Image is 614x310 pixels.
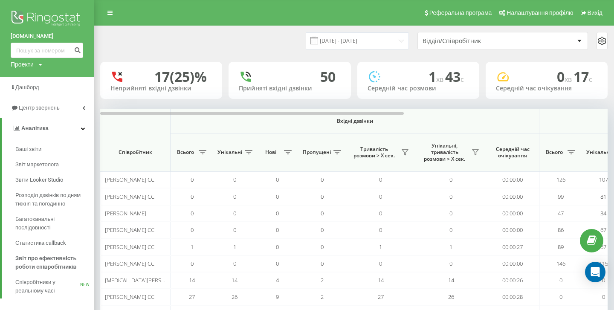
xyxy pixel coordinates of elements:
[379,243,382,251] span: 1
[559,276,562,284] span: 0
[423,38,524,45] div: Відділ/Співробітник
[107,149,163,156] span: Співробітник
[105,243,154,251] span: [PERSON_NAME] CC
[321,176,324,183] span: 0
[303,149,331,156] span: Пропущені
[233,193,236,200] span: 0
[15,235,94,251] a: Статистика callback
[449,176,452,183] span: 0
[232,293,237,301] span: 26
[585,262,605,282] div: Open Intercom Messenger
[15,254,90,271] span: Звіт про ефективність роботи співробітників
[486,238,539,255] td: 00:00:27
[449,209,452,217] span: 0
[496,85,597,92] div: Середній час очікування
[191,260,194,267] span: 0
[600,243,606,251] span: 67
[11,60,34,69] div: Проекти
[15,160,59,169] span: Звіт маркетолога
[105,209,146,217] span: [PERSON_NAME]
[599,176,608,183] span: 107
[492,146,533,159] span: Середній час очікування
[15,188,94,211] a: Розподіл дзвінків по дням тижня та погодинно
[105,226,154,234] span: [PERSON_NAME] CC
[589,75,592,84] span: c
[11,32,83,41] a: [DOMAIN_NAME]
[420,142,469,162] span: Унікальні, тривалість розмови > Х сек.
[15,278,80,295] span: Співробітники у реальному часі
[15,191,90,208] span: Розподіл дзвінків по дням тижня та погодинно
[191,176,194,183] span: 0
[189,293,195,301] span: 27
[558,193,564,200] span: 99
[486,171,539,188] td: 00:00:00
[276,260,279,267] span: 0
[429,67,445,86] span: 1
[233,260,236,267] span: 0
[544,149,565,156] span: Всього
[191,226,194,234] span: 0
[379,209,382,217] span: 0
[321,209,324,217] span: 0
[105,276,196,284] span: [MEDICAL_DATA][PERSON_NAME] CC
[105,293,154,301] span: [PERSON_NAME] СС
[429,9,492,16] span: Реферальна програма
[191,243,194,251] span: 1
[15,275,94,298] a: Співробітники у реальному часіNEW
[15,251,94,275] a: Звіт про ефективність роботи співробітників
[321,293,324,301] span: 2
[191,193,194,200] span: 0
[558,243,564,251] span: 89
[379,193,382,200] span: 0
[486,289,539,305] td: 00:00:28
[217,149,242,156] span: Унікальні
[460,75,464,84] span: c
[448,293,454,301] span: 26
[602,293,605,301] span: 0
[11,9,83,30] img: Ringostat logo
[233,176,236,183] span: 0
[486,255,539,272] td: 00:00:00
[15,239,66,247] span: Статистика callback
[558,226,564,234] span: 86
[507,9,573,16] span: Налаштування профілю
[175,149,196,156] span: Всього
[378,293,384,301] span: 27
[436,75,445,84] span: хв
[276,209,279,217] span: 0
[556,260,565,267] span: 146
[11,43,83,58] input: Пошук за номером
[320,69,336,85] div: 50
[599,260,608,267] span: 115
[260,149,281,156] span: Нові
[486,205,539,222] td: 00:00:00
[2,118,94,139] a: Аналiтика
[565,75,573,84] span: хв
[449,243,452,251] span: 1
[321,260,324,267] span: 0
[276,276,279,284] span: 4
[588,9,602,16] span: Вихід
[321,243,324,251] span: 0
[379,226,382,234] span: 0
[558,209,564,217] span: 47
[448,276,454,284] span: 14
[193,118,517,125] span: Вхідні дзвінки
[449,260,452,267] span: 0
[191,209,194,217] span: 0
[379,176,382,183] span: 0
[232,276,237,284] span: 14
[379,260,382,267] span: 0
[321,226,324,234] span: 0
[276,226,279,234] span: 0
[276,176,279,183] span: 0
[276,193,279,200] span: 0
[15,215,90,232] span: Багатоканальні послідовності
[321,276,324,284] span: 2
[449,193,452,200] span: 0
[449,226,452,234] span: 0
[15,145,41,154] span: Ваші звіти
[15,142,94,157] a: Ваші звіти
[557,67,573,86] span: 0
[600,209,606,217] span: 34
